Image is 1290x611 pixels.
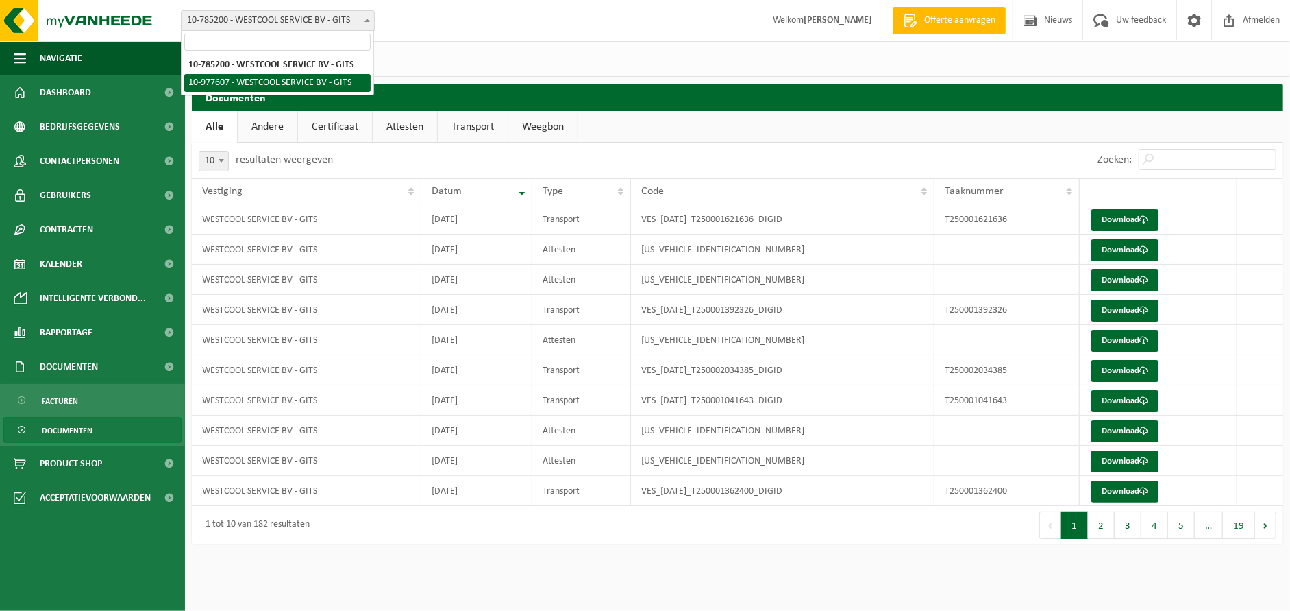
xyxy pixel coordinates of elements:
[199,513,310,538] div: 1 tot 10 van 182 resultaten
[1091,300,1158,322] a: Download
[421,355,532,385] td: [DATE]
[631,355,934,385] td: VES_[DATE]_T250002034385_DIGID
[804,15,872,25] strong: [PERSON_NAME]
[192,204,421,235] td: WESTCOOL SERVICE BV - GITS
[3,387,182,414] a: Facturen
[432,186,462,197] span: Datum
[40,446,102,481] span: Product Shop
[184,56,371,74] li: 10-785200 - WESTCOOL SERVICE BV - GITS
[438,111,508,143] a: Transport
[532,295,631,325] td: Transport
[631,416,934,446] td: [US_VEHICLE_IDENTIFICATION_NUMBER]
[1168,512,1195,539] button: 5
[40,178,91,213] span: Gebruikers
[238,111,297,143] a: Andere
[192,295,421,325] td: WESTCOOL SERVICE BV - GITS
[192,355,421,385] td: WESTCOOL SERVICE BV - GITS
[40,110,120,144] span: Bedrijfsgegevens
[532,416,631,446] td: Attesten
[181,10,375,31] span: 10-785200 - WESTCOOL SERVICE BV - GITS
[631,265,934,295] td: [US_VEHICLE_IDENTIFICATION_NUMBER]
[532,325,631,355] td: Attesten
[1088,512,1115,539] button: 2
[182,11,374,30] span: 10-785200 - WESTCOOL SERVICE BV - GITS
[236,154,333,165] label: resultaten weergeven
[532,446,631,476] td: Attesten
[543,186,563,197] span: Type
[934,295,1080,325] td: T250001392326
[1091,481,1158,503] a: Download
[421,204,532,235] td: [DATE]
[641,186,664,197] span: Code
[199,152,228,171] span: 10
[40,315,92,350] span: Rapportage
[192,476,421,506] td: WESTCOOL SERVICE BV - GITS
[192,235,421,265] td: WESTCOOL SERVICE BV - GITS
[202,186,243,197] span: Vestiging
[532,476,631,506] td: Transport
[192,325,421,355] td: WESTCOOL SERVICE BV - GITS
[40,247,82,281] span: Kalender
[184,74,371,92] li: 10-977607 - WESTCOOL SERVICE BV - GITS
[1091,451,1158,472] a: Download
[192,416,421,446] td: WESTCOOL SERVICE BV - GITS
[934,385,1080,416] td: T250001041643
[373,111,437,143] a: Attesten
[421,325,532,355] td: [DATE]
[40,481,151,515] span: Acceptatievoorwaarden
[631,325,934,355] td: [US_VEHICLE_IDENTIFICATION_NUMBER]
[1091,269,1158,291] a: Download
[298,111,372,143] a: Certificaat
[934,355,1080,385] td: T250002034385
[192,84,1283,110] h2: Documenten
[532,265,631,295] td: Attesten
[42,418,92,444] span: Documenten
[1141,512,1168,539] button: 4
[3,417,182,443] a: Documenten
[1255,512,1276,539] button: Next
[631,235,934,265] td: [US_VEHICLE_IDENTIFICATION_NUMBER]
[192,385,421,416] td: WESTCOOL SERVICE BV - GITS
[421,265,532,295] td: [DATE]
[421,385,532,416] td: [DATE]
[421,476,532,506] td: [DATE]
[1195,512,1223,539] span: …
[40,213,93,247] span: Contracten
[1115,512,1141,539] button: 3
[40,41,82,75] span: Navigatie
[192,111,237,143] a: Alle
[631,385,934,416] td: VES_[DATE]_T250001041643_DIGID
[508,111,578,143] a: Weegbon
[421,416,532,446] td: [DATE]
[421,295,532,325] td: [DATE]
[40,350,98,384] span: Documenten
[532,385,631,416] td: Transport
[192,446,421,476] td: WESTCOOL SERVICE BV - GITS
[199,151,229,171] span: 10
[532,235,631,265] td: Attesten
[1091,239,1158,261] a: Download
[1091,390,1158,412] a: Download
[421,235,532,265] td: [DATE]
[1091,360,1158,382] a: Download
[631,446,934,476] td: [US_VEHICLE_IDENTIFICATION_NUMBER]
[1223,512,1255,539] button: 19
[1097,155,1132,166] label: Zoeken:
[934,476,1080,506] td: T250001362400
[532,355,631,385] td: Transport
[1091,330,1158,352] a: Download
[945,186,1004,197] span: Taaknummer
[631,476,934,506] td: VES_[DATE]_T250001362400_DIGID
[1039,512,1061,539] button: Previous
[1091,209,1158,231] a: Download
[40,281,146,315] span: Intelligente verbond...
[40,144,119,178] span: Contactpersonen
[921,14,999,27] span: Offerte aanvragen
[934,204,1080,235] td: T250001621636
[631,204,934,235] td: VES_[DATE]_T250001621636_DIGID
[40,75,91,110] span: Dashboard
[893,7,1006,34] a: Offerte aanvragen
[421,446,532,476] td: [DATE]
[192,265,421,295] td: WESTCOOL SERVICE BV - GITS
[532,204,631,235] td: Transport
